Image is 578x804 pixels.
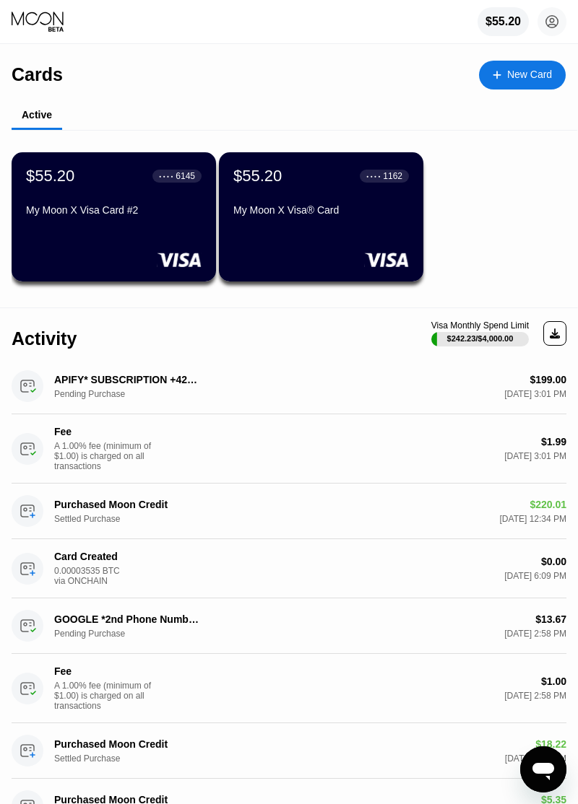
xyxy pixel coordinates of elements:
[233,167,282,185] div: $55.20
[504,571,566,581] div: [DATE] 6:09 PM
[54,566,126,586] div: 0.00003535 BTC via ONCHAIN
[447,334,514,343] div: $242.23 / $4,000.00
[383,171,402,181] div: 1162
[504,389,566,399] div: [DATE] 3:01 PM
[12,539,566,598] div: Card Created0.00003535 BTC via ONCHAIN$0.00[DATE] 6:09 PM
[54,499,199,510] div: Purchased Moon Credit
[431,320,529,331] div: Visa Monthly Spend Limit
[486,15,521,28] div: $55.20
[12,484,566,539] div: Purchased Moon CreditSettled Purchase$220.01[DATE] 12:34 PM
[530,499,566,510] div: $220.01
[22,109,52,121] div: Active
[535,613,566,625] div: $13.67
[12,359,566,414] div: APIFY* SUBSCRIPTION +420775253782CZPending Purchase$199.00[DATE] 3:01 PM
[500,514,566,524] div: [DATE] 12:34 PM
[12,64,63,85] div: Cards
[54,681,163,711] div: A 1.00% fee (minimum of $1.00) is charged on all transactions
[541,436,566,447] div: $1.99
[26,204,202,216] div: My Moon X Visa Card #2
[54,441,163,471] div: A 1.00% fee (minimum of $1.00) is charged on all transactions
[54,629,126,639] div: Pending Purchase
[478,7,529,36] div: $55.20
[159,174,173,178] div: ● ● ● ●
[12,152,216,281] div: $55.20● ● ● ●6145My Moon X Visa Card #2
[431,320,529,346] div: Visa Monthly Spend Limit$242.23/$4,000.00
[176,171,195,181] div: 6145
[54,374,199,385] div: APIFY* SUBSCRIPTION +420775253782CZ
[504,451,566,461] div: [DATE] 3:01 PM
[530,374,566,385] div: $199.00
[479,61,566,89] div: New Card
[54,551,199,562] div: Card Created
[12,328,77,349] div: Activity
[505,753,566,764] div: [DATE] 5:46 AM
[12,723,566,779] div: Purchased Moon CreditSettled Purchase$18.22[DATE] 5:46 AM
[54,753,126,764] div: Settled Purchase
[12,654,566,723] div: FeeA 1.00% fee (minimum of $1.00) is charged on all transactions$1.00[DATE] 2:58 PM
[54,738,199,750] div: Purchased Moon Credit
[507,69,552,81] div: New Card
[504,629,566,639] div: [DATE] 2:58 PM
[54,665,199,677] div: Fee
[12,598,566,654] div: GOOGLE *2nd Phone Numb [DOMAIN_NAME][URL][GEOGRAPHIC_DATA]Pending Purchase$13.67[DATE] 2:58 PM
[26,167,74,185] div: $55.20
[520,746,566,792] iframe: Button to launch messaging window
[541,556,566,567] div: $0.00
[54,426,199,437] div: Fee
[54,613,199,625] div: GOOGLE *2nd Phone Numb [DOMAIN_NAME][URL][GEOGRAPHIC_DATA]
[366,174,381,178] div: ● ● ● ●
[541,676,566,687] div: $1.00
[219,152,423,281] div: $55.20● ● ● ●1162My Moon X Visa® Card
[54,514,126,524] div: Settled Purchase
[233,204,409,216] div: My Moon X Visa® Card
[535,738,566,750] div: $18.22
[54,389,126,399] div: Pending Purchase
[12,414,566,484] div: FeeA 1.00% fee (minimum of $1.00) is charged on all transactions$1.99[DATE] 3:01 PM
[504,691,566,701] div: [DATE] 2:58 PM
